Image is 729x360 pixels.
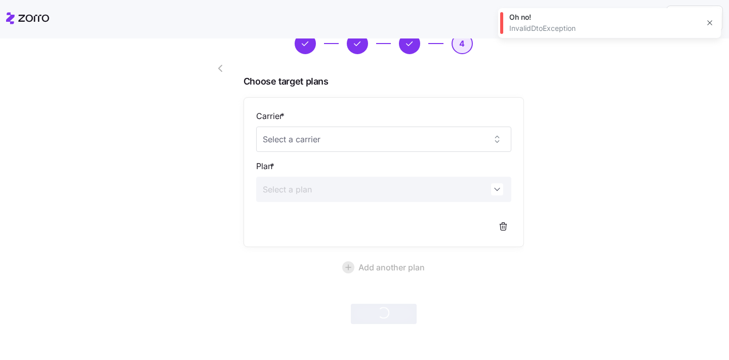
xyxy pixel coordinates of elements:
span: Add another plan [358,261,425,273]
div: InvalidDtoException [509,23,699,33]
label: Plan [256,160,276,173]
label: Carrier [256,110,287,123]
svg: add icon [342,261,354,273]
div: Oh no! [509,12,699,22]
button: 4 [452,33,473,54]
input: Select a plan [256,177,511,202]
input: Select a carrier [256,127,511,152]
span: Choose target plans [244,74,524,89]
button: Add another plan [244,255,524,279]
